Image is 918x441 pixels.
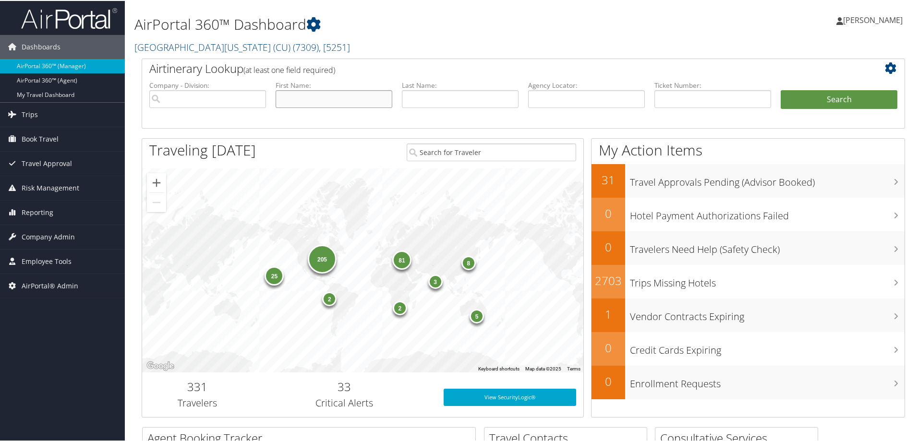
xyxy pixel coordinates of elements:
[149,139,256,159] h1: Traveling [DATE]
[592,139,905,159] h1: My Action Items
[147,192,166,211] button: Zoom out
[630,237,905,255] h3: Travelers Need Help (Safety Check)
[592,298,905,331] a: 1Vendor Contracts Expiring
[22,102,38,126] span: Trips
[478,365,519,371] button: Keyboard shortcuts
[654,80,771,89] label: Ticket Number:
[567,365,580,370] a: Terms (opens in new tab)
[428,274,442,288] div: 3
[145,359,176,371] img: Google
[22,200,53,224] span: Reporting
[630,203,905,222] h3: Hotel Payment Authorizations Failed
[444,388,576,405] a: View SecurityLogic®
[22,126,59,150] span: Book Travel
[22,224,75,248] span: Company Admin
[134,40,350,53] a: [GEOGRAPHIC_DATA][US_STATE] (CU)
[630,338,905,356] h3: Credit Cards Expiring
[407,143,576,160] input: Search for Traveler
[149,395,245,409] h3: Travelers
[21,6,117,29] img: airportal-logo.png
[592,305,625,322] h2: 1
[149,80,266,89] label: Company - Division:
[260,395,429,409] h3: Critical Alerts
[22,151,72,175] span: Travel Approval
[592,339,625,355] h2: 0
[147,172,166,191] button: Zoom in
[393,300,407,314] div: 2
[592,197,905,230] a: 0Hotel Payment Authorizations Failed
[22,249,72,273] span: Employee Tools
[630,371,905,390] h3: Enrollment Requests
[836,5,912,34] a: [PERSON_NAME]
[149,60,834,76] h2: Airtinerary Lookup
[265,265,284,285] div: 25
[592,230,905,264] a: 0Travelers Need Help (Safety Check)
[22,175,79,199] span: Risk Management
[592,272,625,288] h2: 2703
[592,163,905,197] a: 31Travel Approvals Pending (Advisor Booked)
[592,331,905,365] a: 0Credit Cards Expiring
[145,359,176,371] a: Open this area in Google Maps (opens a new window)
[592,264,905,298] a: 2703Trips Missing Hotels
[525,365,561,370] span: Map data ©2025
[630,170,905,188] h3: Travel Approvals Pending (Advisor Booked)
[630,304,905,322] h3: Vendor Contracts Expiring
[276,80,392,89] label: First Name:
[470,308,484,322] div: 5
[134,13,653,34] h1: AirPortal 360™ Dashboard
[528,80,645,89] label: Agency Locator:
[592,372,625,389] h2: 0
[22,34,60,58] span: Dashboards
[322,291,337,305] div: 2
[630,271,905,289] h3: Trips Missing Hotels
[22,273,78,297] span: AirPortal® Admin
[843,14,903,24] span: [PERSON_NAME]
[592,171,625,187] h2: 31
[392,250,411,269] div: 81
[461,255,475,269] div: 8
[308,244,337,273] div: 205
[402,80,519,89] label: Last Name:
[319,40,350,53] span: , [ 5251 ]
[592,365,905,398] a: 0Enrollment Requests
[781,89,897,108] button: Search
[293,40,319,53] span: ( 7309 )
[243,64,335,74] span: (at least one field required)
[260,378,429,394] h2: 33
[149,378,245,394] h2: 331
[592,204,625,221] h2: 0
[592,238,625,254] h2: 0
